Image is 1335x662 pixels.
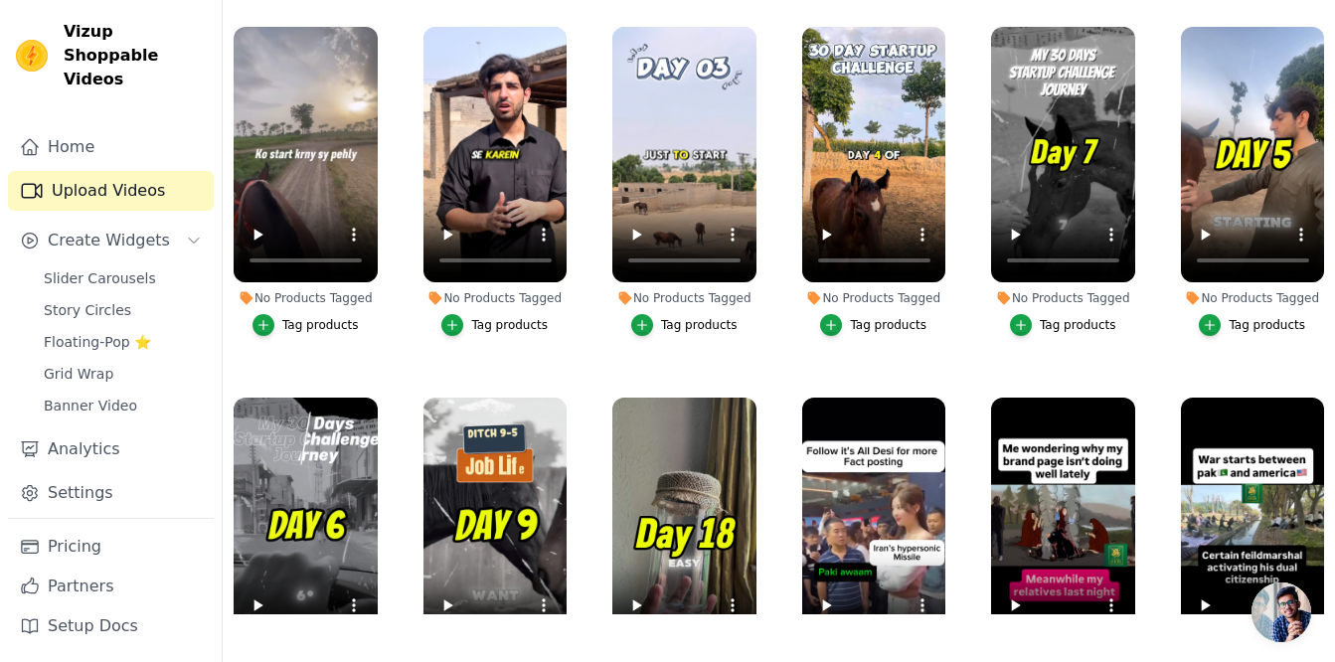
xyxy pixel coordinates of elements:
span: Grid Wrap [44,364,113,384]
a: Settings [8,473,214,513]
a: Setup Docs [8,606,214,646]
div: Tag products [282,317,359,333]
span: Floating-Pop ⭐ [44,332,151,352]
a: Open chat [1252,582,1311,642]
div: No Products Tagged [423,290,568,306]
div: No Products Tagged [612,290,756,306]
a: Upload Videos [8,171,214,211]
button: Tag products [1199,314,1305,336]
a: Story Circles [32,296,214,324]
button: Create Widgets [8,221,214,260]
div: No Products Tagged [1181,290,1325,306]
button: Tag products [441,314,548,336]
span: Create Widgets [48,229,170,252]
div: No Products Tagged [234,290,378,306]
span: Story Circles [44,300,131,320]
a: Pricing [8,527,214,567]
button: Tag products [631,314,738,336]
a: Analytics [8,429,214,469]
div: Tag products [1040,317,1116,333]
div: Tag products [661,317,738,333]
button: Tag products [1010,314,1116,336]
button: Tag products [252,314,359,336]
span: Slider Carousels [44,268,156,288]
a: Partners [8,567,214,606]
span: Vizup Shoppable Videos [64,20,206,91]
div: Tag products [471,317,548,333]
a: Home [8,127,214,167]
div: No Products Tagged [991,290,1135,306]
a: Floating-Pop ⭐ [32,328,214,356]
span: Banner Video [44,396,137,415]
a: Grid Wrap [32,360,214,388]
a: Slider Carousels [32,264,214,292]
img: Vizup [16,40,48,72]
button: Tag products [820,314,926,336]
div: No Products Tagged [802,290,946,306]
a: Banner Video [32,392,214,419]
div: Tag products [1229,317,1305,333]
div: Tag products [850,317,926,333]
